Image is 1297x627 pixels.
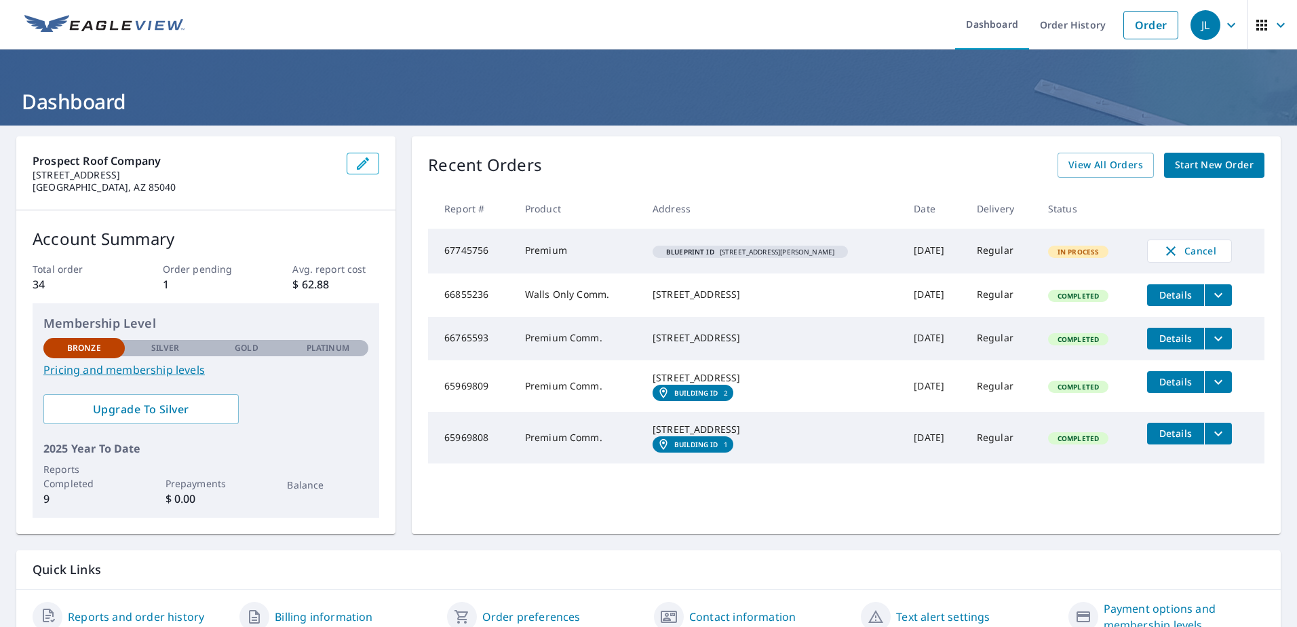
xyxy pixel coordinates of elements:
th: Date [903,189,966,229]
div: [STREET_ADDRESS] [653,423,892,436]
th: Status [1037,189,1136,229]
a: Billing information [275,609,372,625]
a: View All Orders [1058,153,1154,178]
td: 66765593 [428,317,514,360]
p: Prepayments [166,476,247,491]
span: [STREET_ADDRESS][PERSON_NAME] [658,248,843,255]
div: JL [1190,10,1220,40]
em: Blueprint ID [666,248,714,255]
td: Premium Comm. [514,412,642,463]
td: [DATE] [903,317,966,360]
a: Start New Order [1164,153,1264,178]
em: Building ID [674,440,718,449]
td: Regular [966,360,1037,412]
button: detailsBtn-66765593 [1147,328,1204,349]
p: Quick Links [33,561,1264,578]
th: Delivery [966,189,1037,229]
div: [STREET_ADDRESS] [653,288,892,301]
p: Order pending [163,262,250,276]
p: [GEOGRAPHIC_DATA], AZ 85040 [33,181,336,193]
a: Upgrade To Silver [43,394,239,424]
td: Premium Comm. [514,317,642,360]
button: filesDropdownBtn-66855236 [1204,284,1232,306]
p: Recent Orders [428,153,542,178]
em: Building ID [674,389,718,397]
a: Order preferences [482,609,581,625]
td: Regular [966,412,1037,463]
span: Details [1155,375,1196,388]
span: Completed [1049,434,1107,443]
p: 34 [33,276,119,292]
a: Building ID2 [653,385,733,401]
p: Prospect Roof Company [33,153,336,169]
span: Details [1155,332,1196,345]
span: View All Orders [1068,157,1143,174]
a: Order [1123,11,1178,39]
td: [DATE] [903,273,966,317]
p: Membership Level [43,314,368,332]
span: Cancel [1161,243,1218,259]
span: Start New Order [1175,157,1254,174]
td: Premium Comm. [514,360,642,412]
span: Completed [1049,382,1107,392]
p: Reports Completed [43,462,125,491]
th: Report # [428,189,514,229]
p: Platinum [307,342,349,354]
td: 65969808 [428,412,514,463]
button: detailsBtn-65969809 [1147,371,1204,393]
p: $ 0.00 [166,491,247,507]
a: Contact information [689,609,796,625]
p: Balance [287,478,368,492]
button: filesDropdownBtn-65969808 [1204,423,1232,444]
p: Total order [33,262,119,276]
td: Regular [966,317,1037,360]
td: Regular [966,229,1037,273]
p: Bronze [67,342,101,354]
p: $ 62.88 [292,276,379,292]
a: Reports and order history [68,609,204,625]
span: Completed [1049,335,1107,344]
td: 67745756 [428,229,514,273]
span: Upgrade To Silver [54,402,228,417]
button: Cancel [1147,240,1232,263]
button: detailsBtn-66855236 [1147,284,1204,306]
span: Details [1155,288,1196,301]
p: [STREET_ADDRESS] [33,169,336,181]
div: [STREET_ADDRESS] [653,331,892,345]
td: [DATE] [903,412,966,463]
button: detailsBtn-65969808 [1147,423,1204,444]
td: [DATE] [903,360,966,412]
th: Product [514,189,642,229]
span: Completed [1049,291,1107,301]
p: 1 [163,276,250,292]
img: EV Logo [24,15,185,35]
td: 66855236 [428,273,514,317]
p: 9 [43,491,125,507]
h1: Dashboard [16,88,1281,115]
td: 65969809 [428,360,514,412]
button: filesDropdownBtn-65969809 [1204,371,1232,393]
p: Account Summary [33,227,379,251]
td: Walls Only Comm. [514,273,642,317]
th: Address [642,189,903,229]
span: In Process [1049,247,1108,256]
td: Premium [514,229,642,273]
a: Text alert settings [896,609,990,625]
td: Regular [966,273,1037,317]
p: Avg. report cost [292,262,379,276]
td: [DATE] [903,229,966,273]
span: Details [1155,427,1196,440]
a: Building ID1 [653,436,733,453]
p: Gold [235,342,258,354]
p: 2025 Year To Date [43,440,368,457]
a: Pricing and membership levels [43,362,368,378]
div: [STREET_ADDRESS] [653,371,892,385]
button: filesDropdownBtn-66765593 [1204,328,1232,349]
p: Silver [151,342,180,354]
